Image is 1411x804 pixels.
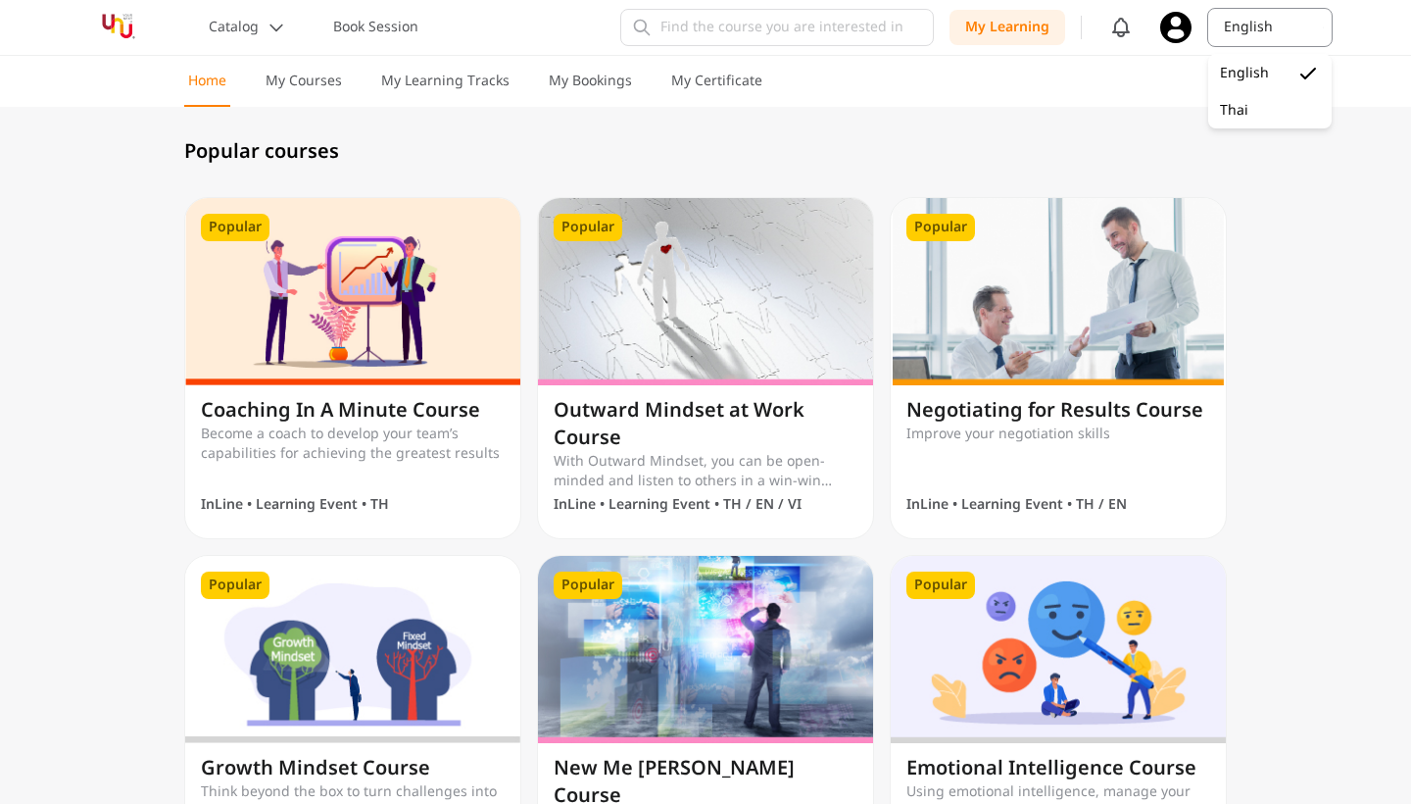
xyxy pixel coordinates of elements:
[201,397,505,425] h1: Coaching In A Minute Course
[1220,101,1248,121] div: Thai
[538,556,873,743] img: New Me Newland Course
[78,10,158,45] img: YourNextU Logo
[906,425,1210,444] p: Improve your negotiation skills
[201,425,505,464] p: Become a coach to develop your team’s capabilities for achieving the greatest results
[185,198,520,538] a: PopularCoaching In A Minute CourseCoaching In A Minute CourseBecome a coach to develop your team’...
[209,218,262,237] span: Popular
[554,397,857,452] h1: Outward Mindset at Work Course
[201,755,505,782] h1: Growth Mindset Course
[184,138,339,166] h3: Popular courses
[554,495,802,515] p: InLine • Learning Event • TH / EN / VI
[620,9,934,46] input: Find the course you are interested in
[906,397,1210,425] h1: Negotiating for Results Course
[321,10,430,45] button: Book Session
[667,72,766,107] button: My Certificate
[1224,18,1298,37] div: English
[381,72,510,91] p: My Learning Tracks
[184,72,230,107] button: Home
[891,556,1226,743] img: Emotional Intelligence Course
[333,18,418,37] p: Book Session
[914,576,967,595] span: Popular
[561,576,614,595] span: Popular
[197,10,298,45] button: Catalog
[906,755,1210,782] h1: Emotional Intelligence Course
[891,198,1226,385] img: Negotiating for Results Course
[538,198,873,538] a: PopularOutward Mindset at Work CourseOutward Mindset at Work CourseWith Outward Mindset, you can ...
[891,198,1226,538] a: PopularNegotiating for Results CourseNegotiating for Results CourseImprove your negotiation skill...
[906,495,1127,515] p: InLine • Learning Event • TH / EN
[671,72,762,91] p: My Certificate
[262,72,346,107] button: My Courses
[1220,64,1269,83] div: English
[538,198,873,385] img: Outward Mindset at Work Course
[549,72,632,91] p: My Bookings
[545,72,636,107] button: My Bookings
[266,72,342,91] p: My Courses
[561,218,614,237] span: Popular
[209,18,259,37] p: Catalog
[914,218,967,237] span: Popular
[201,495,389,515] p: InLine • Learning Event • TH
[554,452,857,491] p: With Outward Mindset, you can be open-minded and listen to others in a win-win situation.
[185,198,520,385] img: Coaching In A Minute Course
[949,10,1065,45] button: My Learning
[377,72,513,107] button: My Learning Tracks
[188,72,226,91] p: Home
[185,556,520,743] img: Growth Mindset Course
[209,576,262,595] span: Popular
[965,18,1049,37] p: My Learning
